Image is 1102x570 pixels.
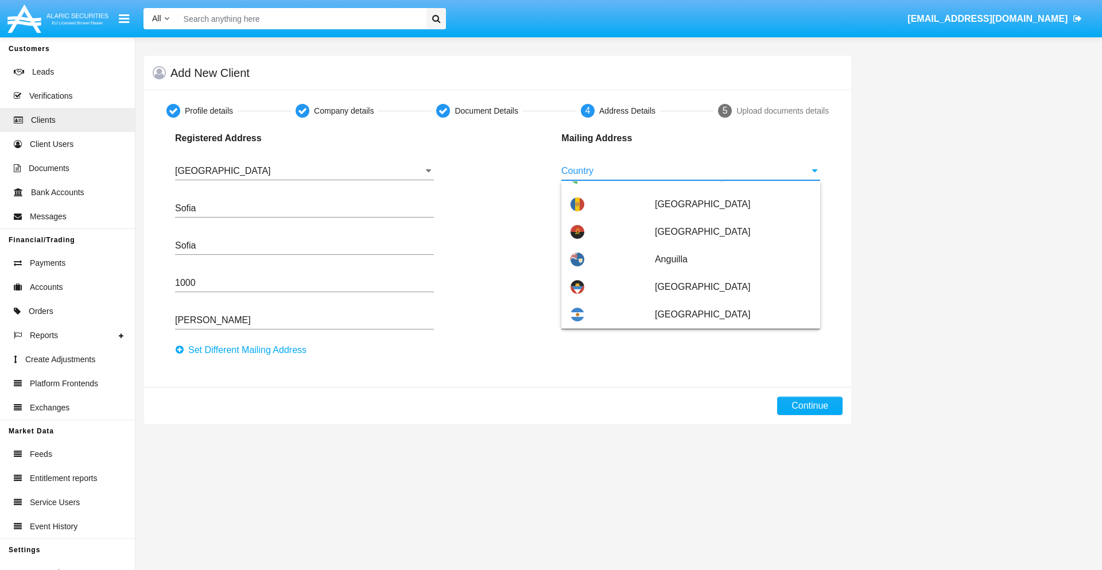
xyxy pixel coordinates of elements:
[561,131,705,145] p: Mailing Address
[655,246,811,273] span: Anguilla
[736,105,829,117] div: Upload documents details
[6,2,110,36] img: Logo image
[655,301,811,328] span: [GEOGRAPHIC_DATA]
[30,211,67,223] span: Messages
[30,497,80,509] span: Service Users
[314,105,374,117] div: Company details
[32,66,54,78] span: Leads
[175,341,313,359] button: Set Different Mailing Address
[185,105,233,117] div: Profile details
[30,521,77,533] span: Event History
[25,354,95,366] span: Create Adjustments
[585,106,591,115] span: 4
[152,14,161,23] span: All
[143,13,178,25] a: All
[175,131,319,145] p: Registered Address
[655,273,811,301] span: [GEOGRAPHIC_DATA]
[777,397,843,415] button: Continue
[29,305,53,317] span: Orders
[30,329,58,342] span: Reports
[907,14,1068,24] span: [EMAIL_ADDRESS][DOMAIN_NAME]
[178,8,422,29] input: Search
[655,218,811,246] span: [GEOGRAPHIC_DATA]
[29,162,69,175] span: Documents
[29,90,72,102] span: Verifications
[31,114,56,126] span: Clients
[30,281,63,293] span: Accounts
[902,3,1088,35] a: [EMAIL_ADDRESS][DOMAIN_NAME]
[655,191,811,218] span: [GEOGRAPHIC_DATA]
[599,105,655,117] div: Address Details
[30,472,98,484] span: Entitlement reports
[455,105,518,117] div: Document Details
[30,257,65,269] span: Payments
[170,68,250,77] h5: Add New Client
[30,448,52,460] span: Feeds
[31,187,84,199] span: Bank Accounts
[30,138,73,150] span: Client Users
[723,106,728,115] span: 5
[30,402,69,414] span: Exchanges
[30,378,98,390] span: Platform Frontends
